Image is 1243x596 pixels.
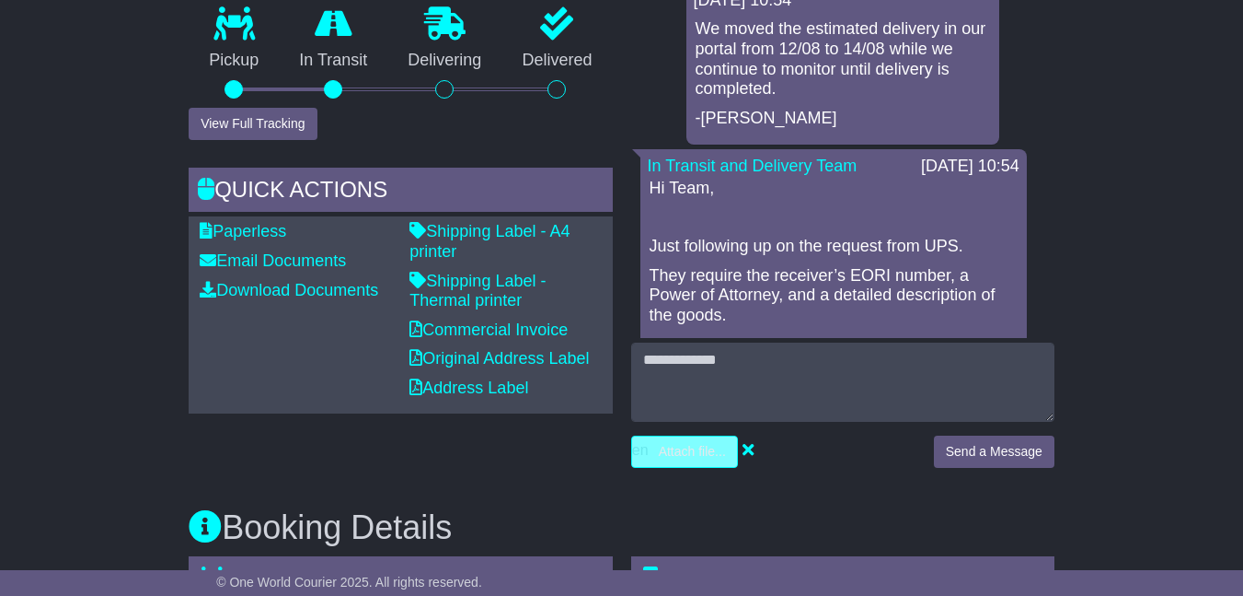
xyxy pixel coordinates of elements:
[409,349,589,368] a: Original Address Label
[216,575,482,590] span: © One World Courier 2025. All rights reserved.
[696,19,990,99] p: We moved the estimated delivery in our portal from 12/08 to 14/08 while we continue to monitor un...
[921,157,1019,177] div: [DATE] 10:54
[501,51,612,71] p: Delivered
[409,379,528,397] a: Address Label
[409,222,570,261] a: Shipping Label - A4 printer
[189,108,317,140] button: View Full Tracking
[934,436,1054,468] button: Send a Message
[650,266,1018,326] p: They require the receiver’s EORI number, a Power of Attorney, and a detailed description of the g...
[650,179,1018,199] p: Hi Team,
[200,281,378,299] a: Download Documents
[387,51,501,71] p: Delivering
[696,109,990,129] p: -[PERSON_NAME]
[200,251,346,270] a: Email Documents
[650,237,1018,257] p: Just following up on the request from UPS.
[409,321,568,339] a: Commercial Invoice
[409,272,546,310] a: Shipping Label - Thermal printer
[279,51,387,71] p: In Transit
[189,51,279,71] p: Pickup
[189,168,612,217] div: Quick Actions
[200,222,286,240] a: Paperless
[648,157,857,175] a: In Transit and Delivery Team
[189,509,1054,546] h3: Booking Details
